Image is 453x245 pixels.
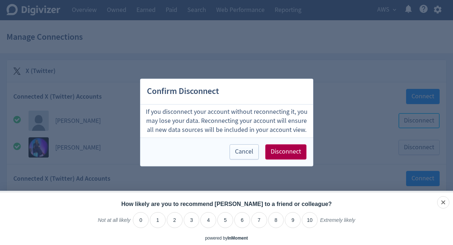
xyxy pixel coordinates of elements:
label: Extremely likely [320,217,355,229]
li: 3 [184,212,200,228]
button: Cancel [230,145,259,160]
li: 6 [234,212,250,228]
label: Not at all likely [98,217,130,229]
li: 9 [285,212,301,228]
li: 5 [217,212,233,228]
button: Disconnect [265,145,306,160]
a: InMoment [227,236,248,241]
span: Cancel [235,149,253,155]
div: Close survey [437,196,449,209]
li: 0 [133,212,149,228]
li: 4 [200,212,216,228]
span: Disconnect [271,149,301,155]
div: powered by inmoment [205,235,248,241]
li: 10 [302,212,318,228]
li: 7 [251,212,267,228]
p: If you disconnect your account without reconnecting it, you may lose your data. Reconnecting your... [143,107,310,135]
li: 1 [150,212,166,228]
li: 8 [268,212,284,228]
li: 2 [167,212,183,228]
h2: Confirm Disconnect [140,79,313,104]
